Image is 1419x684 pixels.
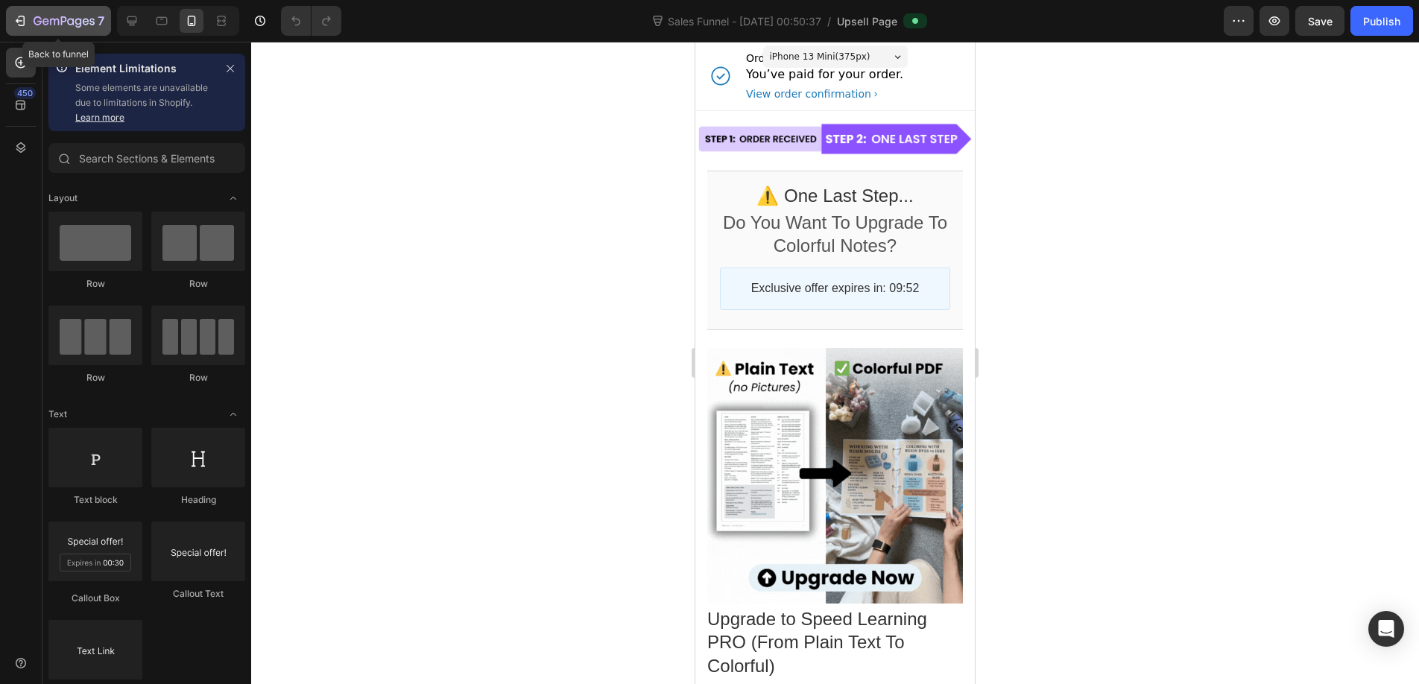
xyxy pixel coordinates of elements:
span: Upsell Page [837,13,897,29]
span: Toggle open [221,402,245,426]
div: Row [151,371,245,384]
input: Search Sections & Elements [48,143,245,173]
span: Text [48,408,67,421]
span: Toggle open [221,186,245,210]
div: Publish [1363,13,1400,29]
div: 450 [14,87,36,99]
div: Undo/Redo [281,6,341,36]
span: Layout [48,191,78,205]
iframe: Design area [695,42,975,684]
div: Text block [48,493,142,507]
button: Publish [1350,6,1413,36]
a: Learn more [75,112,124,123]
button: Save [1295,6,1344,36]
button: 7 [6,6,111,36]
div: Open Intercom Messenger [1368,611,1404,647]
div: Row [48,371,142,384]
p: Element Limitations [75,60,215,77]
div: Callout Box [48,592,142,605]
span: / [827,13,831,29]
div: Callout Text [151,587,245,601]
span: Save [1308,15,1333,28]
p: Some elements are unavailable due to limitations in Shopify. [75,80,215,125]
div: Heading [151,493,245,507]
div: Row [48,277,142,291]
p: 7 [98,12,104,30]
div: Row [151,277,245,291]
span: Sales Funnel - [DATE] 00:50:37 [665,13,824,29]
